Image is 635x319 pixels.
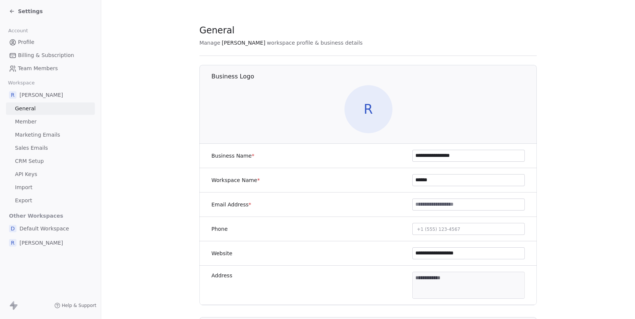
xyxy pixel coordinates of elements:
a: API Keys [6,168,95,181]
label: Phone [211,225,228,233]
span: Team Members [18,65,58,72]
span: Import [15,184,32,191]
a: Settings [9,8,43,15]
span: API Keys [15,170,37,178]
span: R [344,85,392,133]
label: Workspace Name [211,176,260,184]
span: Export [15,197,32,205]
button: +1 (555) 123-4567 [412,223,525,235]
span: Billing & Subscription [18,51,74,59]
span: [PERSON_NAME] [222,39,265,47]
label: Address [211,272,232,279]
a: Export [6,194,95,207]
span: Account [5,25,31,36]
span: workspace profile & business details [267,39,363,47]
span: Sales Emails [15,144,48,152]
a: Help & Support [54,302,96,308]
span: Manage [199,39,220,47]
a: CRM Setup [6,155,95,167]
a: Team Members [6,62,95,75]
span: D [9,225,16,232]
span: Settings [18,8,43,15]
span: R [9,239,16,247]
span: CRM Setup [15,157,44,165]
h1: Business Logo [211,72,537,81]
span: Other Workspaces [6,210,66,222]
span: [PERSON_NAME] [19,239,63,247]
span: Marketing Emails [15,131,60,139]
span: +1 (555) 123-4567 [417,227,460,232]
a: General [6,102,95,115]
span: R [9,91,16,99]
label: Business Name [211,152,255,159]
a: Sales Emails [6,142,95,154]
a: Import [6,181,95,194]
a: Billing & Subscription [6,49,95,62]
label: Website [211,250,232,257]
span: Default Workspace [19,225,69,232]
a: Member [6,116,95,128]
span: Profile [18,38,34,46]
span: Workspace [5,77,38,89]
a: Profile [6,36,95,48]
span: Help & Support [62,302,96,308]
label: Email Address [211,201,251,208]
span: [PERSON_NAME] [19,91,63,99]
span: General [199,25,235,36]
a: Marketing Emails [6,129,95,141]
span: General [15,105,36,113]
span: Member [15,118,37,126]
